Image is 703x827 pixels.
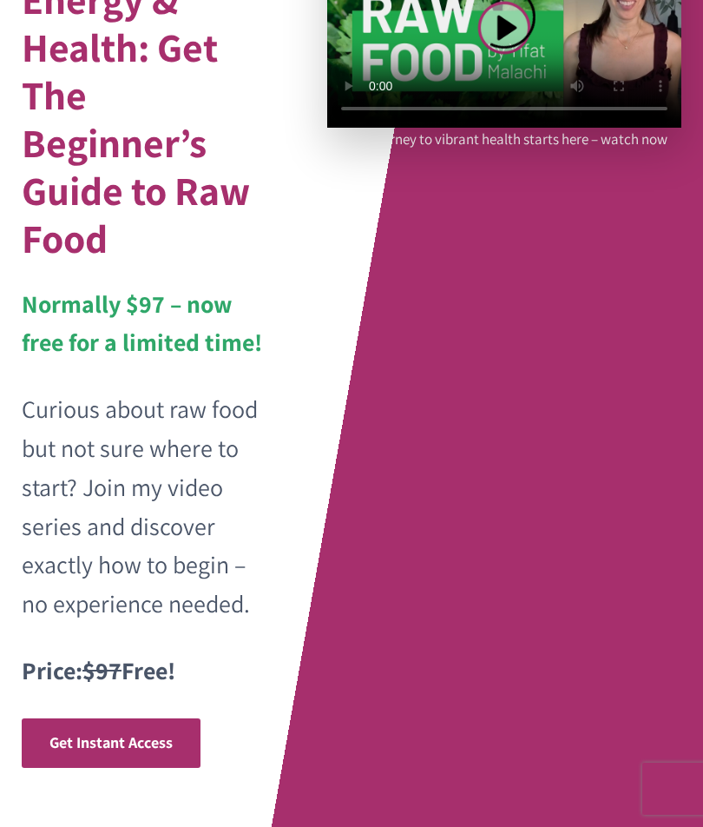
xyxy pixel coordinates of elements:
[22,654,175,686] strong: Price: Free!
[22,288,262,359] strong: Normally $97 – now free for a limited time!
[82,654,122,686] s: $97
[22,718,200,768] a: Get Instant Access
[341,128,667,151] p: Your journey to vibrant health starts here – watch now
[22,390,272,624] p: Curious about raw food but not sure where to start? Join my video series and discover exactly how...
[49,732,173,752] span: Get Instant Access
